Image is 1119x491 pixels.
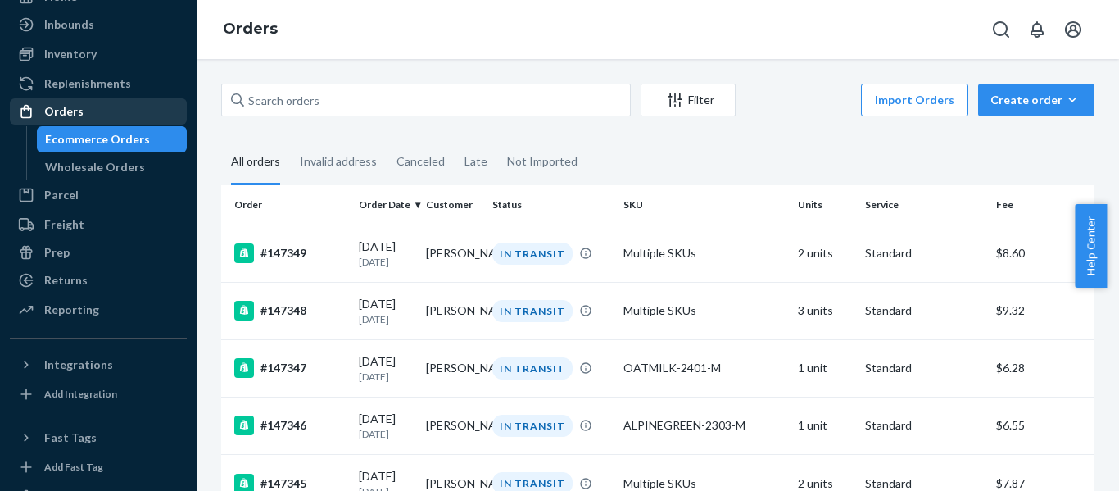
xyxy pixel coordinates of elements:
[990,185,1094,225] th: Fee
[617,225,791,282] td: Multiple SKUs
[359,255,413,269] p: [DATE]
[44,387,117,401] div: Add Integration
[492,300,573,322] div: IN TRANSIT
[352,185,419,225] th: Order Date
[641,92,735,108] div: Filter
[859,185,990,225] th: Service
[10,352,187,378] button: Integrations
[791,339,859,397] td: 1 unit
[44,357,113,373] div: Integrations
[492,357,573,380] div: IN TRANSIT
[359,312,413,326] p: [DATE]
[10,425,187,451] button: Fast Tags
[234,301,346,321] div: #147348
[44,16,94,33] div: Inbounds
[617,282,791,339] td: Multiple SKUs
[359,427,413,441] p: [DATE]
[865,360,983,376] p: Standard
[44,460,103,474] div: Add Fast Tag
[507,140,578,183] div: Not Imported
[44,302,99,318] div: Reporting
[492,243,573,265] div: IN TRANSIT
[492,415,573,437] div: IN TRANSIT
[419,282,487,339] td: [PERSON_NAME]
[223,20,278,38] a: Orders
[617,185,791,225] th: SKU
[10,70,187,97] a: Replenishments
[791,397,859,454] td: 1 unit
[10,11,187,38] a: Inbounds
[1021,13,1053,46] button: Open notifications
[44,430,97,446] div: Fast Tags
[10,211,187,238] a: Freight
[210,6,291,53] ol: breadcrumbs
[464,140,487,183] div: Late
[1057,13,1090,46] button: Open account menu
[300,140,377,183] div: Invalid address
[44,272,88,289] div: Returns
[10,457,187,477] a: Add Fast Tag
[234,416,346,435] div: #147346
[221,185,352,225] th: Order
[10,297,187,323] a: Reporting
[10,267,187,293] a: Returns
[396,140,445,183] div: Canceled
[10,182,187,208] a: Parcel
[45,159,145,175] div: Wholesale Orders
[44,46,97,62] div: Inventory
[44,187,79,203] div: Parcel
[45,131,150,148] div: Ecommerce Orders
[37,154,188,180] a: Wholesale Orders
[44,103,84,120] div: Orders
[234,243,346,263] div: #147349
[791,185,859,225] th: Units
[990,225,1094,282] td: $8.60
[985,13,1017,46] button: Open Search Box
[865,302,983,319] p: Standard
[791,282,859,339] td: 3 units
[359,296,413,326] div: [DATE]
[861,84,968,116] button: Import Orders
[865,417,983,434] p: Standard
[44,216,84,233] div: Freight
[359,239,413,269] div: [DATE]
[419,339,487,397] td: [PERSON_NAME]
[234,358,346,378] div: #147347
[10,98,187,125] a: Orders
[10,41,187,67] a: Inventory
[990,282,1094,339] td: $9.32
[865,245,983,261] p: Standard
[426,198,480,211] div: Customer
[37,126,188,152] a: Ecommerce Orders
[990,397,1094,454] td: $6.55
[791,225,859,282] td: 2 units
[623,417,785,434] div: ALPINEGREEN-2303-M
[623,360,785,376] div: OATMILK-2401-M
[486,185,617,225] th: Status
[231,140,280,185] div: All orders
[990,339,1094,397] td: $6.28
[359,411,413,441] div: [DATE]
[10,384,187,404] a: Add Integration
[221,84,631,116] input: Search orders
[978,84,1094,116] button: Create order
[1075,204,1107,288] button: Help Center
[44,244,70,261] div: Prep
[419,397,487,454] td: [PERSON_NAME]
[10,239,187,266] a: Prep
[990,92,1082,108] div: Create order
[44,75,131,92] div: Replenishments
[641,84,736,116] button: Filter
[359,370,413,384] p: [DATE]
[359,353,413,384] div: [DATE]
[419,225,487,282] td: [PERSON_NAME]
